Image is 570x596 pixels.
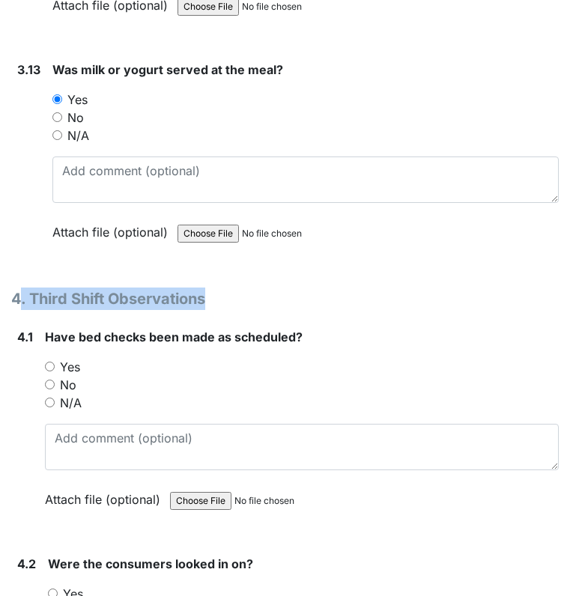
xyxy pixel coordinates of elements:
span: Were the consumers looked in on? [48,556,253,571]
label: N/A [60,394,82,412]
span: Was milk or yogurt served at the meal? [52,62,283,77]
label: Yes [60,358,80,376]
label: 4.1 [17,328,33,346]
label: N/A [67,127,89,145]
label: No [67,109,84,127]
input: No [52,112,62,122]
h1: 4. Third Shift Observations [11,288,559,310]
label: Attach file (optional) [45,482,166,508]
input: N/A [52,130,62,140]
span: Have bed checks been made as scheduled? [45,329,303,344]
label: No [60,376,76,394]
input: Yes [45,362,55,371]
input: Yes [52,94,62,104]
input: N/A [45,398,55,407]
label: Attach file (optional) [52,215,174,241]
label: Yes [67,91,88,109]
label: 4.2 [17,555,36,573]
label: 3.13 [17,61,40,79]
input: No [45,380,55,389]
